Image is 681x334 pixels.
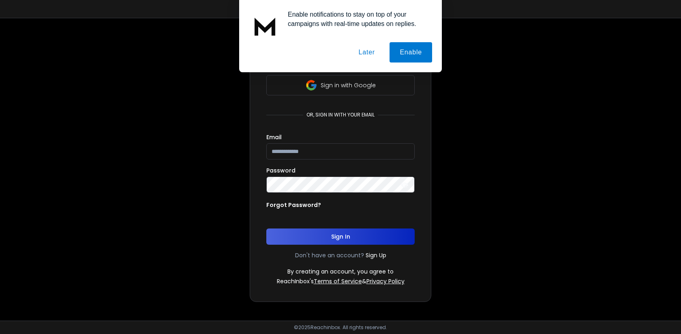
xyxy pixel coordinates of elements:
[287,267,394,276] p: By creating an account, you agree to
[390,42,432,62] button: Enable
[266,134,282,140] label: Email
[366,277,405,285] a: Privacy Policy
[266,228,415,245] button: Sign In
[348,42,385,62] button: Later
[303,112,378,118] p: or, sign in with your email
[294,324,387,331] p: © 2025 Reachinbox. All rights reserved.
[366,251,386,259] a: Sign Up
[281,10,432,28] div: Enable notifications to stay on top of your campaigns with real-time updates on replies.
[277,277,405,285] p: ReachInbox's &
[321,81,376,89] p: Sign in with Google
[295,251,364,259] p: Don't have an account?
[266,168,296,173] label: Password
[266,201,321,209] p: Forgot Password?
[314,277,362,285] a: Terms of Service
[266,75,415,95] button: Sign in with Google
[249,10,281,42] img: notification icon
